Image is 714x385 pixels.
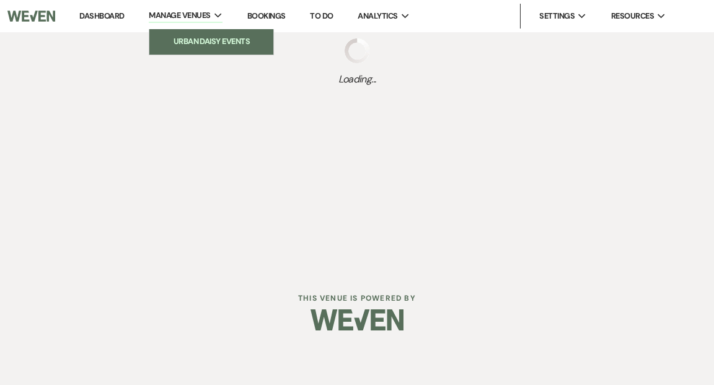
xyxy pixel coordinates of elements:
[156,35,267,48] li: Urban Daisy Events
[310,11,333,21] a: To Do
[149,29,273,54] a: Urban Daisy Events
[338,72,376,87] span: Loading...
[611,10,654,22] span: Resources
[247,11,286,21] a: Bookings
[345,38,369,63] img: loading spinner
[539,10,575,22] span: Settings
[149,9,210,22] span: Manage Venues
[7,3,55,29] img: Weven Logo
[311,298,403,342] img: Weven Logo
[358,10,397,22] span: Analytics
[79,11,124,21] a: Dashboard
